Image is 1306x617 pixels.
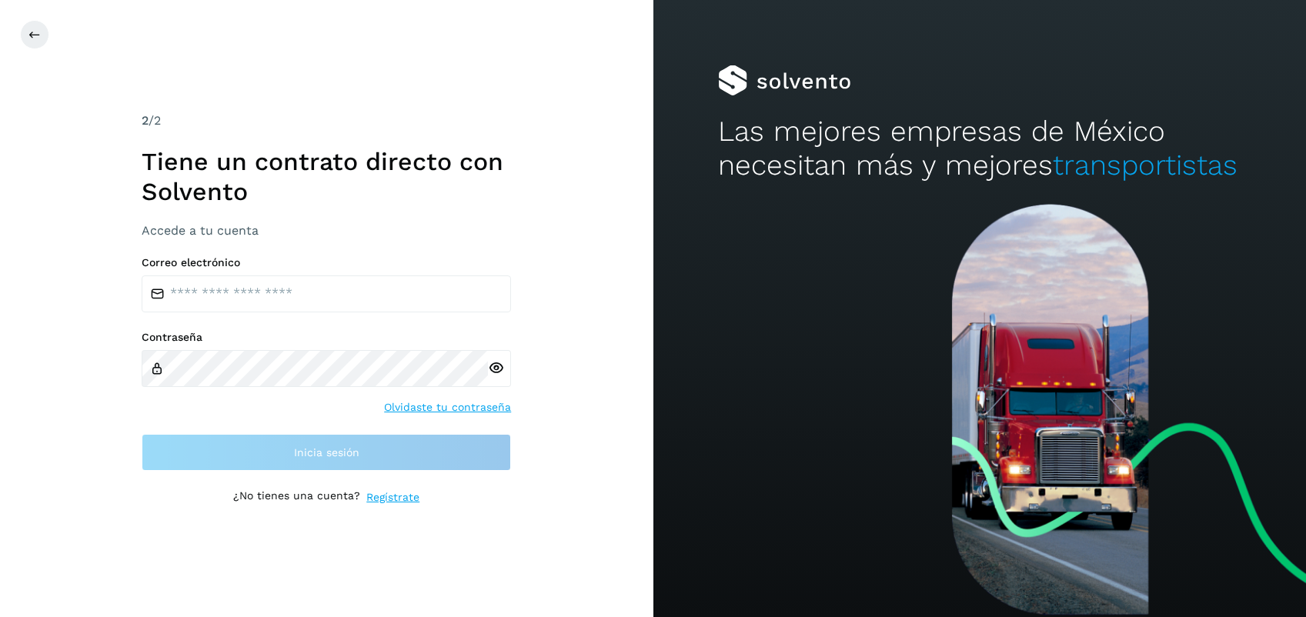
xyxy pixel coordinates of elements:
h2: Las mejores empresas de México necesitan más y mejores [718,115,1241,183]
span: transportistas [1053,148,1238,182]
label: Correo electrónico [142,256,511,269]
label: Contraseña [142,331,511,344]
span: 2 [142,113,149,128]
a: Olvidaste tu contraseña [384,399,511,415]
p: ¿No tienes una cuenta? [233,489,360,505]
h1: Tiene un contrato directo con Solvento [142,147,511,206]
h3: Accede a tu cuenta [142,223,511,238]
div: /2 [142,112,511,130]
button: Inicia sesión [142,434,511,471]
a: Regístrate [366,489,419,505]
span: Inicia sesión [294,447,359,458]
